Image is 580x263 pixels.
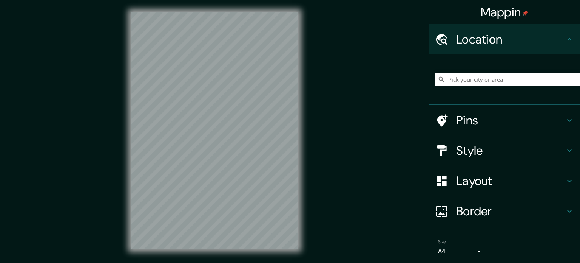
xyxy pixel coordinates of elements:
[456,32,565,47] h4: Location
[429,135,580,166] div: Style
[438,245,483,257] div: A4
[456,204,565,219] h4: Border
[429,196,580,226] div: Border
[456,113,565,128] h4: Pins
[456,143,565,158] h4: Style
[429,166,580,196] div: Layout
[481,5,529,20] h4: Mappin
[456,173,565,188] h4: Layout
[429,105,580,135] div: Pins
[438,239,446,245] label: Size
[435,73,580,86] input: Pick your city or area
[429,24,580,54] div: Location
[131,12,298,249] canvas: Map
[522,10,528,16] img: pin-icon.png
